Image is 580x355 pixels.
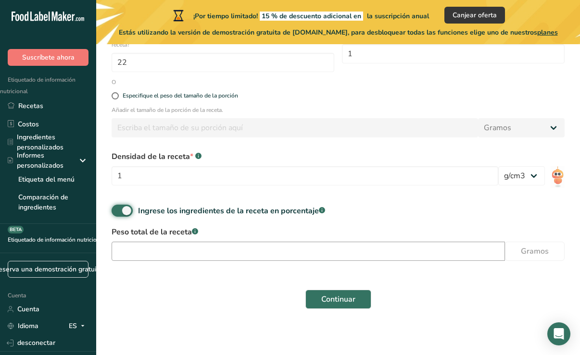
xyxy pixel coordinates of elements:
[112,118,478,137] input: Escriba el tamaño de su porción aquí
[112,227,192,237] font: Peso total de la receta
[17,133,63,152] font: Ingredientes personalizados
[112,78,116,86] font: O
[10,226,22,233] font: BETA
[119,28,537,37] font: Estás utilizando la versión de demostración gratuita de [DOMAIN_NAME], para desbloquear todas las...
[69,321,77,331] font: ES
[18,193,68,212] font: Comparación de ingredientes
[17,151,63,170] font: Informes personalizados
[112,166,498,185] input: Escriba su densidad aquí
[18,175,75,184] font: Etiqueta del menú
[321,294,355,305] font: Continuar
[17,305,39,314] font: Cuenta
[537,28,558,37] font: planes
[444,7,505,24] button: Canjear oferta
[8,49,88,66] button: Suscríbete ahora
[8,292,26,299] font: Cuenta
[367,12,429,21] font: la suscripción anual
[17,338,55,347] font: desconectar
[453,11,497,20] font: Canjear oferta
[123,92,238,99] font: Especifique el peso del tamaño de la porción
[112,151,190,162] font: Densidad de la receta
[18,120,39,129] font: Costos
[8,236,143,244] font: Etiquetado de información nutricional suplementaria
[18,101,43,110] font: Recetas
[18,321,38,331] font: Idioma
[551,166,565,188] img: ai-bot.1dcbe71.gif
[547,322,570,345] div: Abrir Intercom Messenger
[262,12,361,21] font: 15 % de descuento adicional en
[22,53,75,62] font: Suscríbete ahora
[505,242,565,261] button: Gramos
[193,12,258,21] font: ¡Por tiempo limitado!
[8,261,88,278] a: Reserva una demostración gratuita
[305,290,371,309] button: Continuar
[521,246,549,257] font: Gramos
[138,206,319,216] font: Ingrese los ingredientes de la receta en porcentaje
[112,106,223,114] font: Añadir el tamaño de la porción de la receta.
